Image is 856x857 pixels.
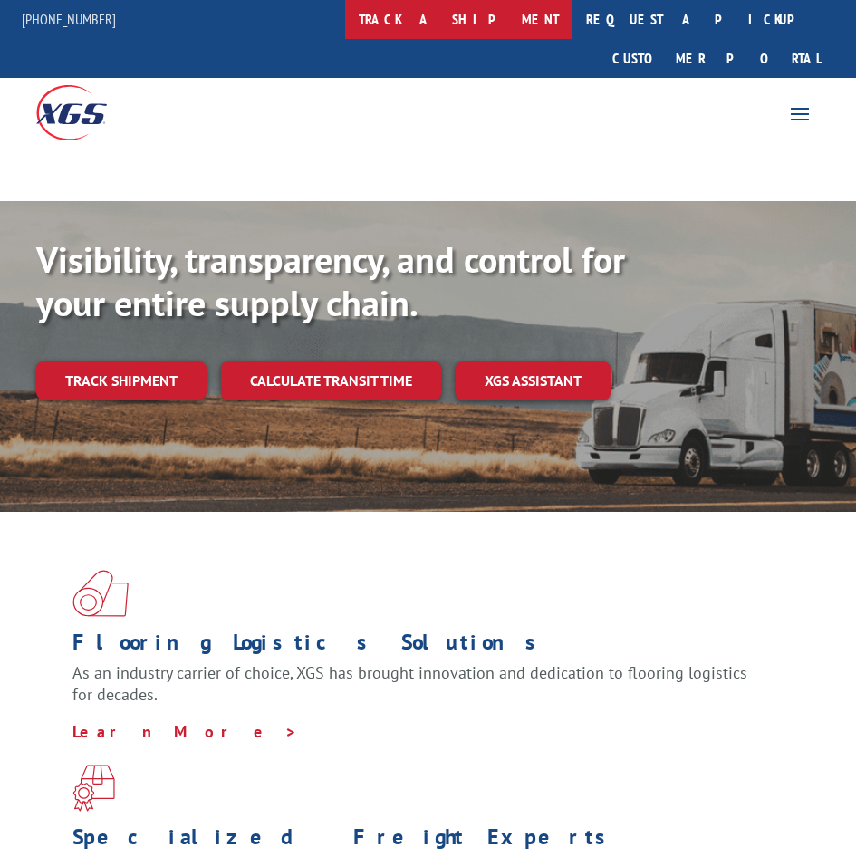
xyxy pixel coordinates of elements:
img: xgs-icon-total-supply-chain-intelligence-red [72,570,129,617]
a: Customer Portal [599,39,834,78]
a: [PHONE_NUMBER] [22,10,116,28]
a: XGS ASSISTANT [456,361,611,400]
a: Calculate transit time [221,361,441,400]
h1: Specialized Freight Experts [72,826,770,857]
a: Track shipment [36,361,207,400]
b: Visibility, transparency, and control for your entire supply chain. [36,236,625,326]
img: xgs-icon-focused-on-flooring-red [72,765,115,812]
a: Learn More > [72,721,298,742]
h1: Flooring Logistics Solutions [72,631,770,662]
span: As an industry carrier of choice, XGS has brought innovation and dedication to flooring logistics... [72,662,747,705]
